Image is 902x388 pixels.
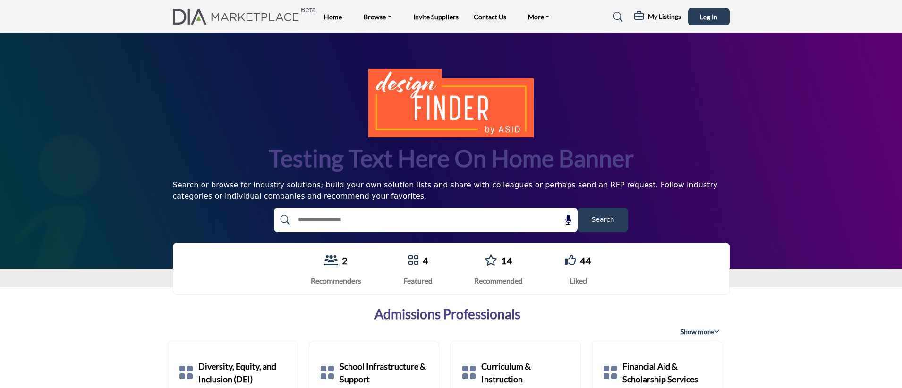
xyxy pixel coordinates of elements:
a: Contact Us [474,13,506,21]
h6: Beta [301,6,316,14]
a: Browse [357,10,398,24]
button: Log In [688,8,730,25]
i: Go to Liked [565,254,576,266]
div: Featured [403,275,433,287]
img: image [368,69,534,137]
a: 44 [580,255,591,266]
a: Home [324,13,342,21]
a: 2 [342,255,348,266]
span: Log In [700,13,717,21]
h1: Testing text here on home banner [269,143,634,174]
div: Liked [565,275,591,287]
div: Recommenders [311,275,361,287]
a: Go to Recommended [485,254,497,267]
a: More [521,10,556,24]
a: Admissions Professionals [374,306,520,322]
a: 14 [501,255,512,266]
button: Search [578,208,628,232]
img: Site Logo [173,9,305,25]
div: Search or browse for industry solutions; build your own solution lists and share with colleagues ... [173,179,730,202]
a: Invite Suppliers [413,13,459,21]
div: My Listings [634,11,681,23]
h5: My Listings [648,12,681,21]
a: 4 [423,255,428,266]
a: Search [604,9,629,25]
span: Show more [681,327,720,337]
a: Go to Featured [408,254,419,267]
a: Beta [173,9,305,25]
a: View Recommenders [324,254,338,267]
span: Search [591,215,614,225]
div: Recommended [474,275,523,287]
